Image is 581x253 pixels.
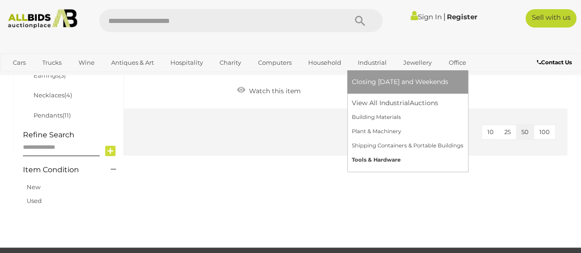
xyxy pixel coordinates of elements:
a: Sign In [411,12,442,21]
a: Used [27,197,42,204]
a: Charity [214,55,247,70]
a: Pendants(11) [34,112,71,119]
a: Cars [7,55,32,70]
b: Contact Us [537,59,572,66]
span: 10 [487,128,494,135]
span: 50 [521,128,529,135]
button: 25 [499,125,516,139]
a: Necklaces(4) [34,91,72,99]
a: [GEOGRAPHIC_DATA] [42,70,119,85]
a: Register [447,12,477,21]
a: Contact Us [537,57,574,67]
span: 25 [504,128,511,135]
span: (11) [62,112,71,119]
a: Office [442,55,472,70]
a: Earrings(3) [34,72,66,79]
span: | [443,11,446,22]
button: Search [337,9,383,32]
a: New [27,183,40,191]
h4: Refine Search [23,131,121,139]
span: (4) [64,91,72,99]
a: Antiques & Art [105,55,160,70]
a: Industrial [352,55,393,70]
button: 50 [516,125,534,139]
span: 100 [539,128,550,135]
a: Household [302,55,347,70]
a: Trucks [36,55,68,70]
a: Wine [72,55,100,70]
span: Watch this item [247,87,301,95]
a: Jewellery [397,55,438,70]
img: Allbids.com.au [4,9,81,28]
button: 10 [482,125,499,139]
a: Computers [252,55,297,70]
a: Sports [7,70,38,85]
a: Watch this item [235,83,303,97]
button: 100 [534,125,555,139]
a: Hospitality [164,55,209,70]
span: (3) [59,72,66,79]
a: Sell with us [525,9,576,28]
h4: Item Condition [23,166,97,174]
